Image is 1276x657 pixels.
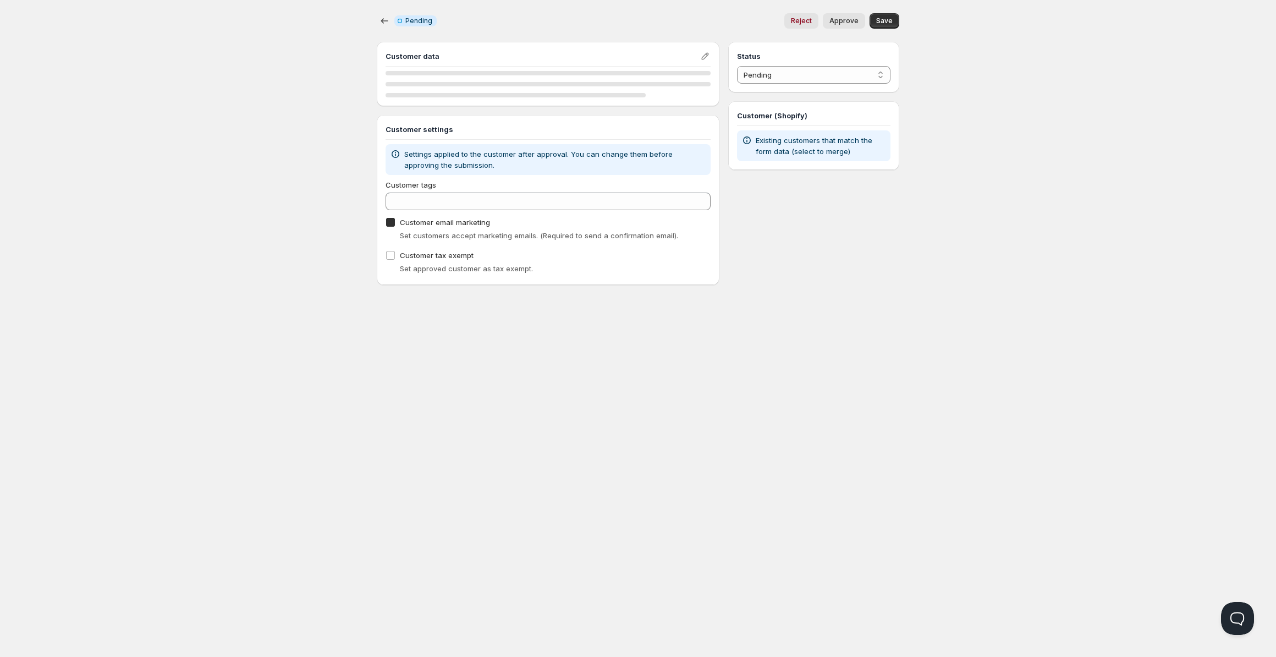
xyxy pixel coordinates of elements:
[756,135,886,157] p: Existing customers that match the form data (select to merge)
[784,13,818,29] button: Reject
[697,48,713,64] button: Edit
[404,149,706,171] p: Settings applied to the customer after approval. You can change them before approving the submiss...
[386,124,711,135] h3: Customer settings
[400,264,533,273] span: Set approved customer as tax exempt.
[400,231,678,240] span: Set customers accept marketing emails. (Required to send a confirmation email).
[405,17,432,25] span: Pending
[400,218,490,227] span: Customer email marketing
[400,251,474,260] span: Customer tax exempt
[737,110,890,121] h3: Customer (Shopify)
[1221,602,1254,635] iframe: Help Scout Beacon - Open
[823,13,865,29] button: Approve
[791,17,812,25] span: Reject
[876,17,893,25] span: Save
[737,51,890,62] h3: Status
[870,13,899,29] button: Save
[386,180,436,189] span: Customer tags
[829,17,859,25] span: Approve
[386,51,700,62] h3: Customer data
